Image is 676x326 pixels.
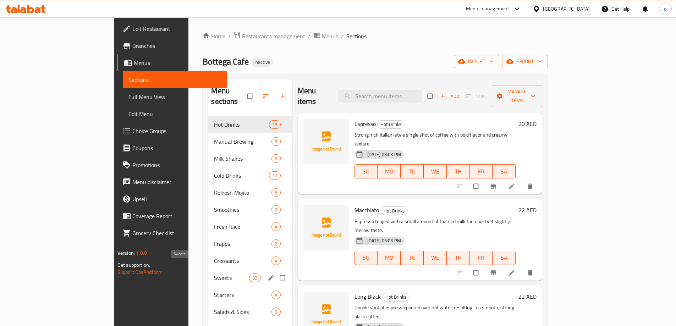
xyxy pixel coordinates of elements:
[214,291,271,299] div: Starters
[214,188,271,197] div: Refresh Mojito
[380,166,398,177] span: MO
[380,253,398,263] span: MO
[358,166,375,177] span: SU
[346,32,367,40] span: Sections
[269,171,280,180] div: items
[355,291,381,302] span: Long Black
[298,85,330,107] h2: Menu items
[269,172,280,179] span: 10
[470,251,493,265] button: FR
[214,120,269,129] span: Hot Drinks
[424,164,447,178] button: WE
[303,119,349,164] img: Espresso
[469,266,484,280] span: Select to update
[233,32,305,41] a: Restaurants management
[498,87,537,105] span: Manage items
[469,179,484,193] span: Select to update
[401,251,424,265] button: TU
[355,251,378,265] button: SU
[492,85,542,107] button: Manage items
[358,253,375,263] span: SU
[252,58,273,67] div: Inactive
[228,32,231,40] li: /
[355,217,516,235] p: Espresso topped with a small amount of foamed milk for a bold yet slightly mellow taste.
[214,308,271,316] span: Salads & Sides
[447,164,470,178] button: TH
[272,258,280,264] span: 4
[271,222,280,231] div: items
[208,286,292,303] div: Starters4
[214,273,249,282] span: Sweets
[117,37,227,54] a: Branches
[493,251,516,265] button: SA
[214,256,271,265] span: Croissants
[473,253,490,263] span: FR
[132,24,221,33] span: Edit Restaurant
[518,205,537,215] h6: 22 AED
[117,20,227,37] a: Edit Restaurant
[203,32,548,41] nav: breadcrumb
[403,253,421,263] span: TU
[132,178,221,186] span: Menu disclaimer
[454,55,499,68] button: import
[271,308,280,316] div: items
[495,253,513,263] span: SA
[380,206,408,215] div: Hot Drinks
[208,113,292,323] nav: Menu sections
[543,5,590,13] div: [GEOGRAPHIC_DATA]
[117,225,227,242] a: Grocery Checklist
[249,275,260,281] span: 32
[271,154,280,163] div: items
[427,166,444,177] span: WE
[272,223,280,230] span: 4
[355,118,376,129] span: Espresso
[117,173,227,190] a: Menu disclaimer
[123,88,227,105] a: Full Menu View
[275,88,292,104] button: Add section
[271,239,280,248] div: items
[123,71,227,88] a: Sections
[485,265,502,281] button: Branch-specific-item
[450,253,467,263] span: TH
[271,205,280,214] div: items
[271,137,280,146] div: items
[493,164,516,178] button: SA
[508,57,542,66] span: export
[447,251,470,265] button: TH
[132,144,221,152] span: Coupons
[132,127,221,135] span: Choice Groups
[214,222,271,231] span: Fresh Juice
[401,164,424,178] button: TU
[214,171,269,180] span: Cold Drinks
[364,151,404,158] span: [DATE] 03:03 PM
[403,166,421,177] span: TU
[128,110,221,118] span: Edit Menu
[272,206,280,213] span: 2
[522,265,539,281] button: delete
[214,205,271,214] span: Smoothies
[132,212,221,220] span: Coverage Report
[364,237,404,244] span: [DATE] 03:03 PM
[242,32,305,40] span: Restaurants management
[132,42,221,50] span: Branches
[211,85,247,107] h2: Menu sections
[518,119,537,129] h6: 20 AED
[117,122,227,139] a: Choice Groups
[117,208,227,225] a: Coverage Report
[132,161,221,169] span: Promotions
[522,178,539,194] button: delete
[208,116,292,133] div: Hot Drinks18
[495,166,513,177] span: SA
[338,90,422,103] input: search
[508,269,517,276] a: Edit menu item
[208,269,292,286] div: Sweets32edit
[508,183,517,190] a: Edit menu item
[322,32,338,40] span: Menus
[303,205,349,250] img: Macchiato
[128,76,221,84] span: Sections
[502,55,548,68] button: export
